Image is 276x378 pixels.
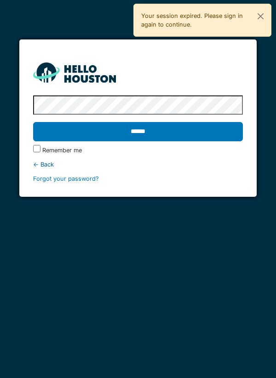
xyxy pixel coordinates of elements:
[33,160,243,169] div: ← Back
[133,4,271,37] div: Your session expired. Please sign in again to continue.
[250,4,271,28] button: Close
[42,146,82,155] label: Remember me
[33,175,99,182] a: Forgot your password?
[33,62,116,82] img: HH_line-BYnF2_Hg.png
